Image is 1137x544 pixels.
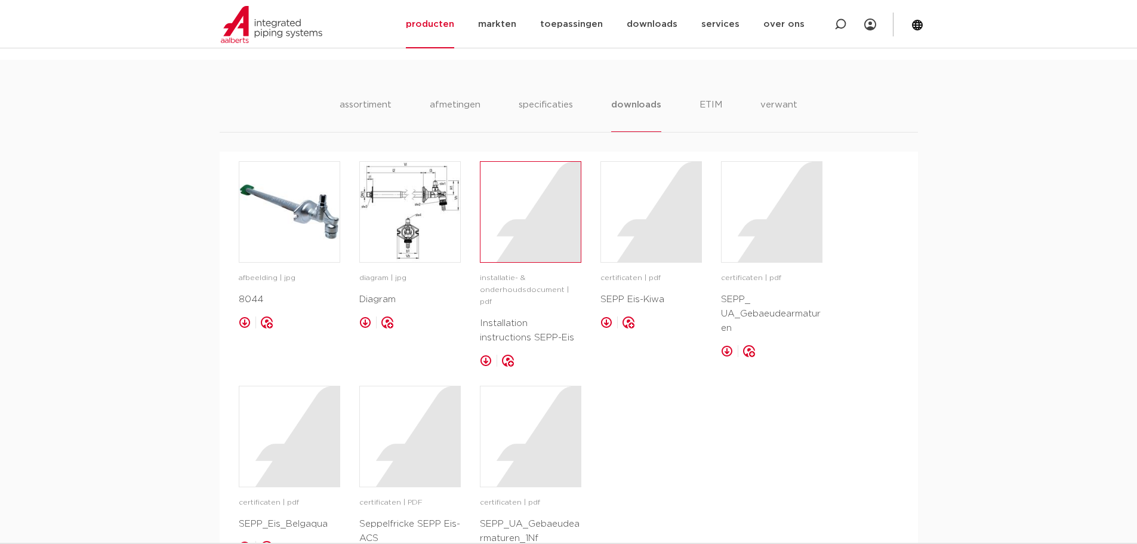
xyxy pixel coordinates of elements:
[700,98,722,132] li: ETIM
[359,161,461,263] a: image for Diagram
[239,161,340,263] a: image for 8044
[760,98,797,132] li: verwant
[239,517,340,531] p: SEPP_Eis_Belgaqua
[360,162,460,262] img: image for Diagram
[239,293,340,307] p: 8044
[359,272,461,284] p: diagram | jpg
[480,272,581,308] p: installatie- & onderhoudsdocument | pdf
[430,98,480,132] li: afmetingen
[239,497,340,509] p: certificaten | pdf
[340,98,392,132] li: assortiment
[721,272,822,284] p: certificaten | pdf
[359,293,461,307] p: Diagram
[721,293,822,336] p: SEPP_ UA_Gebaeudearmaturen
[611,98,661,132] li: downloads
[519,98,573,132] li: specificaties
[239,162,340,262] img: image for 8044
[600,272,702,284] p: certificaten | pdf
[359,497,461,509] p: certificaten | PDF
[239,272,340,284] p: afbeelding | jpg
[480,497,581,509] p: certificaten | pdf
[480,316,581,345] p: Installation instructions SEPP-Eis
[600,293,702,307] p: SEPP Eis-Kiwa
